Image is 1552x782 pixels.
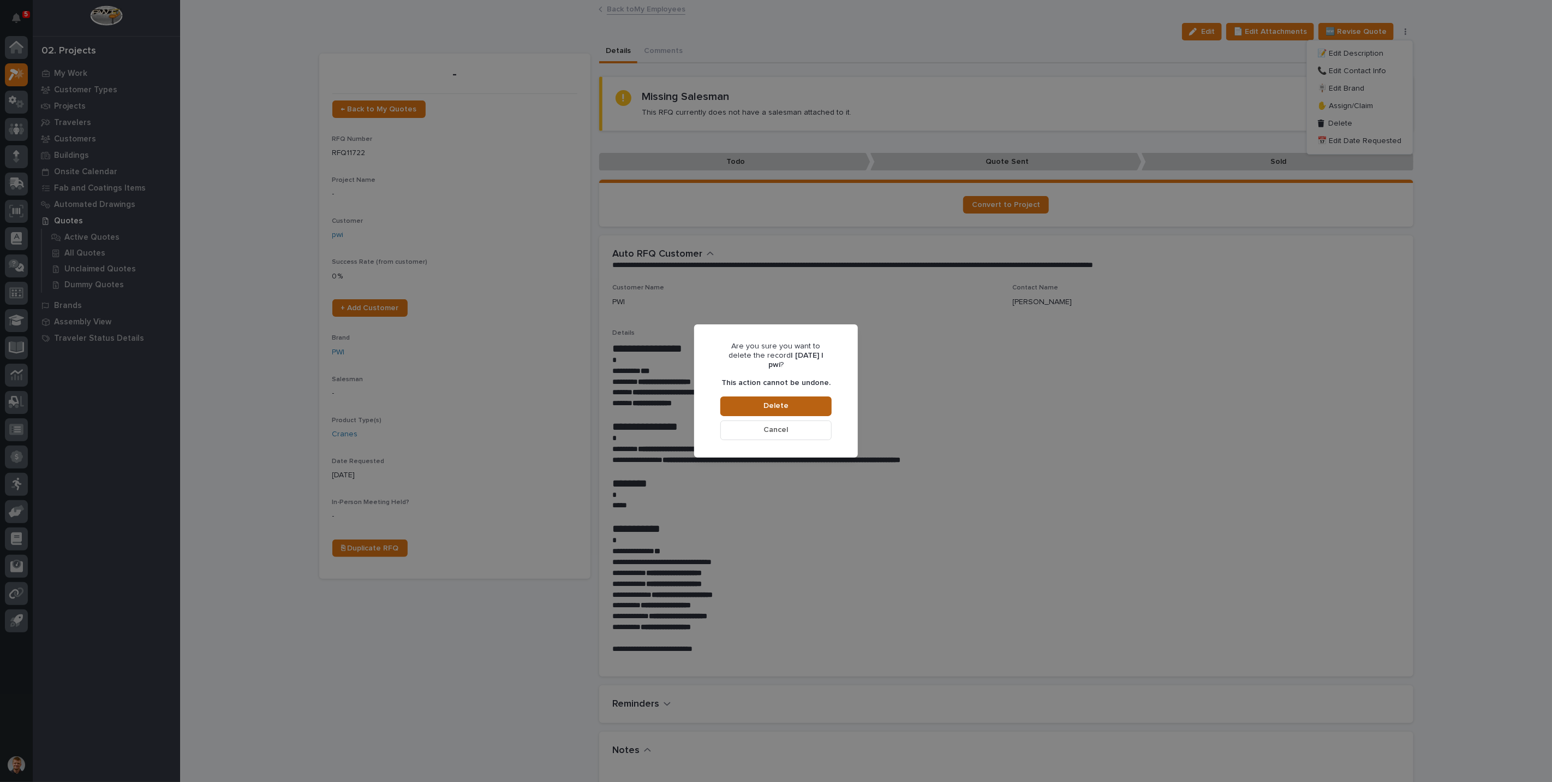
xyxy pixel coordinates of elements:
button: Delete [720,396,832,416]
span: Cancel [764,425,789,435]
p: Are you sure you want to delete the record ? [720,342,832,369]
p: This action cannot be undone. [721,378,831,388]
span: Delete [763,401,789,411]
button: Cancel [720,420,832,440]
b: | [DATE] | pwi [768,352,823,369]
